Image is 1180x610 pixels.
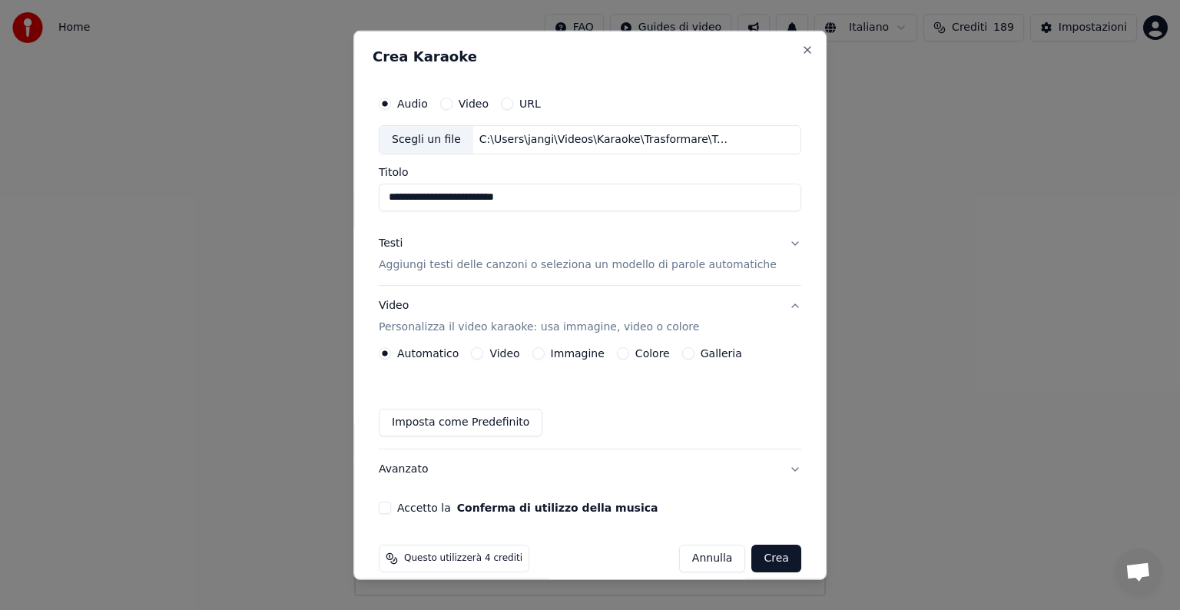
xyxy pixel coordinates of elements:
[379,257,777,273] p: Aggiungi testi delle canzoni o seleziona un modello di parole automatiche
[397,502,658,513] label: Accetto la
[379,449,801,489] button: Avanzato
[379,224,801,285] button: TestiAggiungi testi delle canzoni o seleziona un modello di parole automatiche
[380,126,473,154] div: Scegli un file
[397,98,428,109] label: Audio
[379,320,699,335] p: Personalizza il video karaoke: usa immagine, video o colore
[457,502,658,513] button: Accetto la
[379,286,801,347] button: VideoPersonalizza il video karaoke: usa immagine, video o colore
[379,298,699,335] div: Video
[379,236,403,251] div: Testi
[373,50,807,64] h2: Crea Karaoke
[404,552,522,565] span: Questo utilizzerà 4 crediti
[397,348,459,359] label: Automatico
[473,132,734,148] div: C:\Users\jangi\Videos\Karaoke\Trasformare\Tracce\Carboni\Deserto - Carboni - Karaoke.mp3
[551,348,605,359] label: Immagine
[701,348,742,359] label: Galleria
[635,348,670,359] label: Colore
[459,98,489,109] label: Video
[379,409,542,436] button: Imposta come Predefinito
[752,545,801,572] button: Crea
[379,167,801,177] label: Titolo
[519,98,541,109] label: URL
[379,347,801,449] div: VideoPersonalizza il video karaoke: usa immagine, video o colore
[489,348,519,359] label: Video
[679,545,746,572] button: Annulla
